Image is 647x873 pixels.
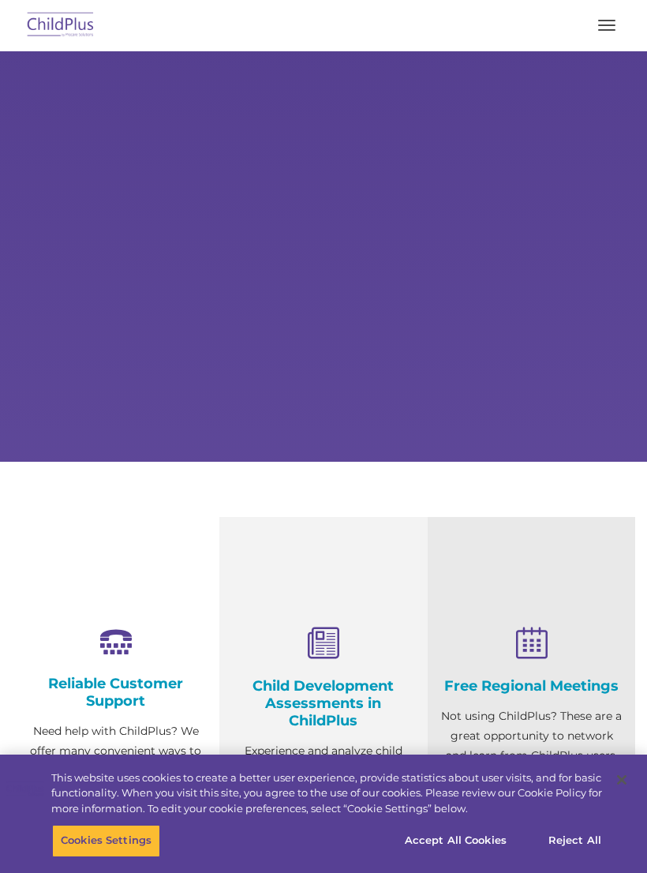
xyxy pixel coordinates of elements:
h4: Free Regional Meetings [439,677,623,695]
div: This website uses cookies to create a better user experience, provide statistics about user visit... [51,770,602,817]
button: Close [604,762,639,797]
p: Experience and analyze child assessments and Head Start data management in one system with zero c... [231,741,415,860]
p: Not using ChildPlus? These are a great opportunity to network and learn from ChildPlus users. Fin... [439,706,623,805]
button: Reject All [525,824,624,857]
img: ChildPlus by Procare Solutions [24,7,98,44]
button: Accept All Cookies [396,824,515,857]
h4: Child Development Assessments in ChildPlus [231,677,415,729]
p: Need help with ChildPlus? We offer many convenient ways to contact our amazing Customer Support r... [24,721,208,860]
button: Cookies Settings [52,824,160,857]
h4: Reliable Customer Support [24,675,208,710]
